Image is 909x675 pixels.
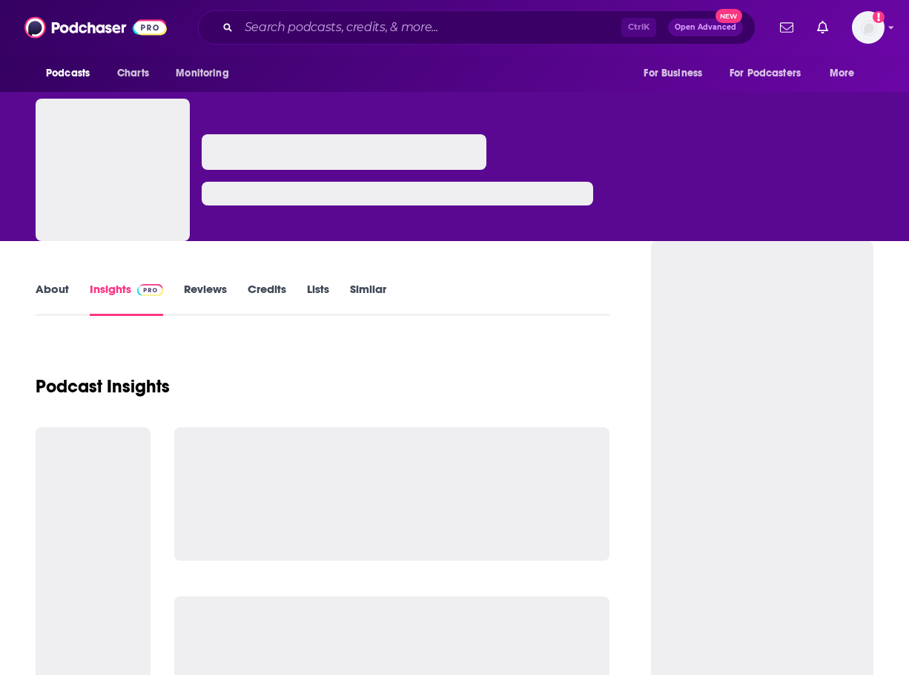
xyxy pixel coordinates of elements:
span: Monitoring [176,63,228,84]
a: Show notifications dropdown [811,15,834,40]
img: Podchaser Pro [137,284,163,296]
span: Charts [117,63,149,84]
button: open menu [165,59,248,88]
a: Lists [307,282,329,316]
button: open menu [720,59,822,88]
button: Open AdvancedNew [668,19,743,36]
img: Podchaser - Follow, Share and Rate Podcasts [24,13,167,42]
span: Podcasts [46,63,90,84]
a: Show notifications dropdown [774,15,799,40]
button: open menu [36,59,109,88]
span: For Business [644,63,702,84]
a: InsightsPodchaser Pro [90,282,163,316]
button: open menu [633,59,721,88]
a: Similar [350,282,386,316]
span: More [830,63,855,84]
button: open menu [819,59,873,88]
span: For Podcasters [730,63,801,84]
svg: Add a profile image [873,11,885,23]
a: Reviews [184,282,227,316]
button: Show profile menu [852,11,885,44]
a: About [36,282,69,316]
span: Ctrl K [621,18,656,37]
span: New [715,9,742,23]
img: User Profile [852,11,885,44]
a: Charts [108,59,158,88]
span: Logged in as ei1745 [852,11,885,44]
h1: Podcast Insights [36,375,170,398]
input: Search podcasts, credits, & more... [239,16,621,39]
span: Open Advanced [675,24,736,31]
a: Credits [248,282,286,316]
div: Search podcasts, credits, & more... [198,10,756,45]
